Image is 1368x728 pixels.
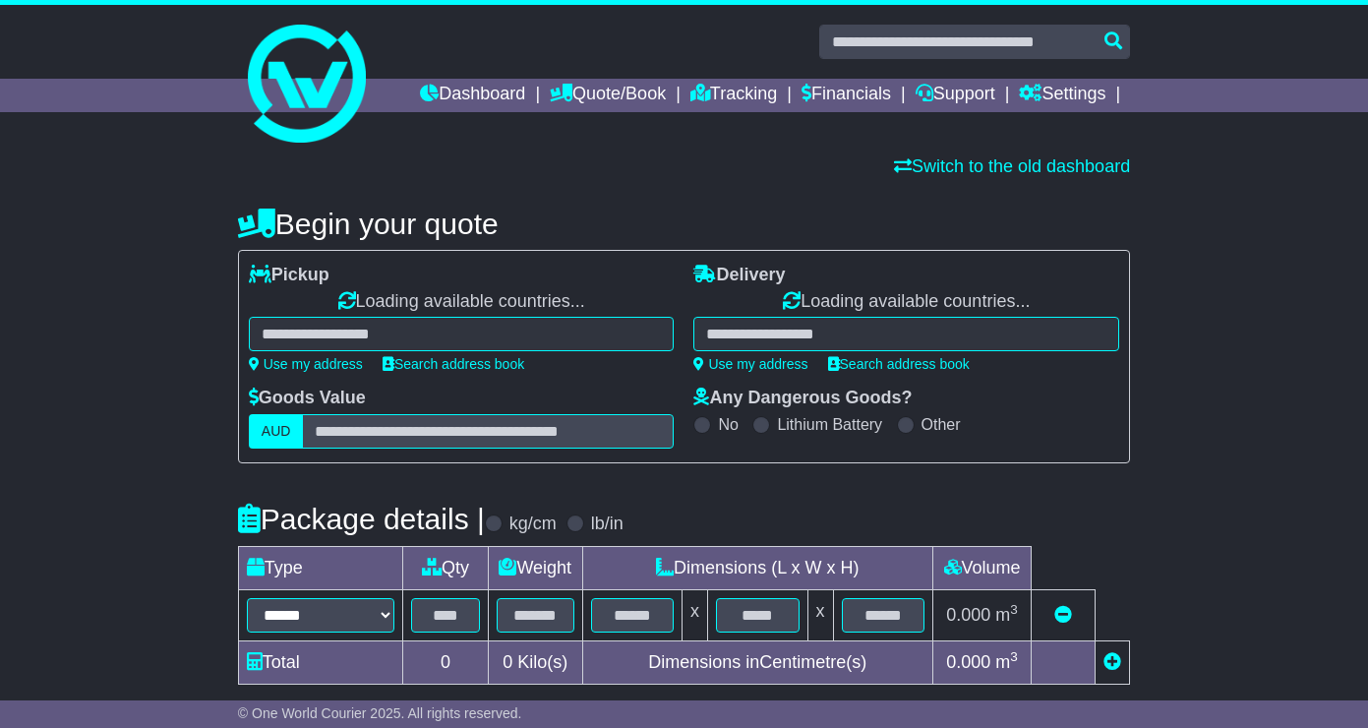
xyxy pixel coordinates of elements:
[238,208,1130,240] h4: Begin your quote
[946,605,990,625] span: 0.000
[693,356,807,372] a: Use my address
[828,356,970,372] a: Search address book
[249,388,366,409] label: Goods Value
[1019,79,1105,112] a: Settings
[807,589,833,640] td: x
[489,640,583,684] td: Kilo(s)
[582,640,933,684] td: Dimensions in Centimetre(s)
[249,356,363,372] a: Use my address
[946,652,990,672] span: 0.000
[238,640,402,684] td: Total
[582,546,933,589] td: Dimensions (L x W x H)
[402,546,488,589] td: Qty
[503,652,512,672] span: 0
[489,546,583,589] td: Weight
[1103,652,1121,672] a: Add new item
[383,356,524,372] a: Search address book
[238,546,402,589] td: Type
[1010,649,1018,664] sup: 3
[995,605,1018,625] span: m
[591,514,624,535] label: lb/in
[995,652,1018,672] span: m
[690,79,777,112] a: Tracking
[922,415,961,434] label: Other
[249,265,329,286] label: Pickup
[916,79,995,112] a: Support
[249,291,675,313] div: Loading available countries...
[933,546,1032,589] td: Volume
[693,388,912,409] label: Any Dangerous Goods?
[420,79,525,112] a: Dashboard
[238,705,522,721] span: © One World Courier 2025. All rights reserved.
[693,265,785,286] label: Delivery
[777,415,882,434] label: Lithium Battery
[1054,605,1072,625] a: Remove this item
[894,156,1130,176] a: Switch to the old dashboard
[550,79,666,112] a: Quote/Book
[249,414,304,449] label: AUD
[718,415,738,434] label: No
[683,589,708,640] td: x
[402,640,488,684] td: 0
[693,291,1119,313] div: Loading available countries...
[509,514,557,535] label: kg/cm
[238,503,485,535] h4: Package details |
[1010,602,1018,617] sup: 3
[802,79,891,112] a: Financials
